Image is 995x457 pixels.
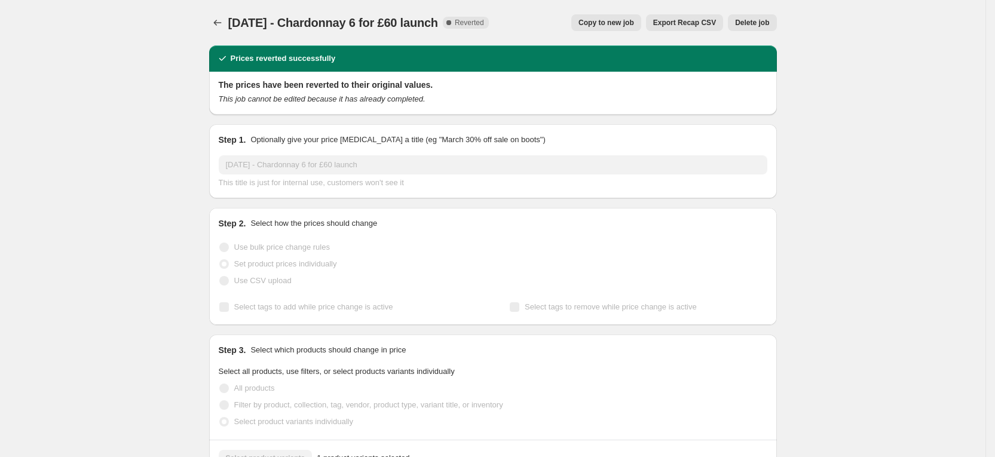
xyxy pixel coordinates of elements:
[250,217,377,229] p: Select how the prices should change
[571,14,641,31] button: Copy to new job
[219,79,767,91] h2: The prices have been reverted to their original values.
[234,384,275,392] span: All products
[234,302,393,311] span: Select tags to add while price change is active
[646,14,723,31] button: Export Recap CSV
[250,134,545,146] p: Optionally give your price [MEDICAL_DATA] a title (eg "March 30% off sale on boots")
[653,18,716,27] span: Export Recap CSV
[219,217,246,229] h2: Step 2.
[219,134,246,146] h2: Step 1.
[455,18,484,27] span: Reverted
[219,344,246,356] h2: Step 3.
[209,14,226,31] button: Price change jobs
[525,302,697,311] span: Select tags to remove while price change is active
[234,276,292,285] span: Use CSV upload
[234,400,503,409] span: Filter by product, collection, tag, vendor, product type, variant title, or inventory
[219,367,455,376] span: Select all products, use filters, or select products variants individually
[735,18,769,27] span: Delete job
[219,178,404,187] span: This title is just for internal use, customers won't see it
[578,18,634,27] span: Copy to new job
[219,94,425,103] i: This job cannot be edited because it has already completed.
[231,53,336,65] h2: Prices reverted successfully
[250,344,406,356] p: Select which products should change in price
[234,243,330,251] span: Use bulk price change rules
[228,16,438,29] span: [DATE] - Chardonnay 6 for £60 launch
[728,14,776,31] button: Delete job
[234,417,353,426] span: Select product variants individually
[234,259,337,268] span: Set product prices individually
[219,155,767,174] input: 30% off holiday sale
